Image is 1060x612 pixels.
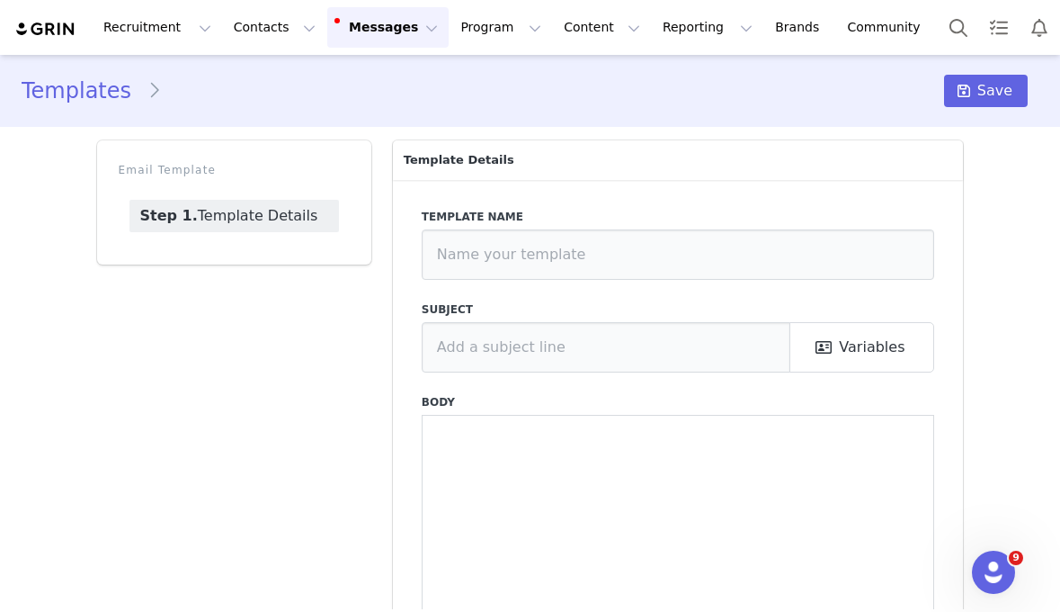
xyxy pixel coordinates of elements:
[14,21,77,38] img: grin logo
[129,200,339,232] a: Template Details
[422,301,935,318] label: Subject
[327,7,449,48] button: Messages
[944,75,1028,107] button: Save
[652,7,763,48] button: Reporting
[223,7,326,48] button: Contacts
[972,551,1015,594] iframe: Intercom live chat
[979,7,1019,48] a: Tasks
[140,207,198,224] strong: Step 1.
[789,322,934,373] button: Variables
[977,80,1012,102] span: Save
[422,394,935,410] label: Body
[450,7,552,48] button: Program
[553,7,651,48] button: Content
[764,7,835,48] a: Brands
[422,229,935,280] input: Name your template
[1020,7,1059,48] button: Notifications
[22,75,147,107] a: Templates
[422,209,935,225] label: Template name
[939,7,978,48] button: Search
[837,7,940,48] a: Community
[393,140,964,180] p: Template Details
[93,7,222,48] button: Recruitment
[119,162,350,178] p: Email Template
[1009,551,1023,565] span: 9
[422,322,791,373] input: Add a subject line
